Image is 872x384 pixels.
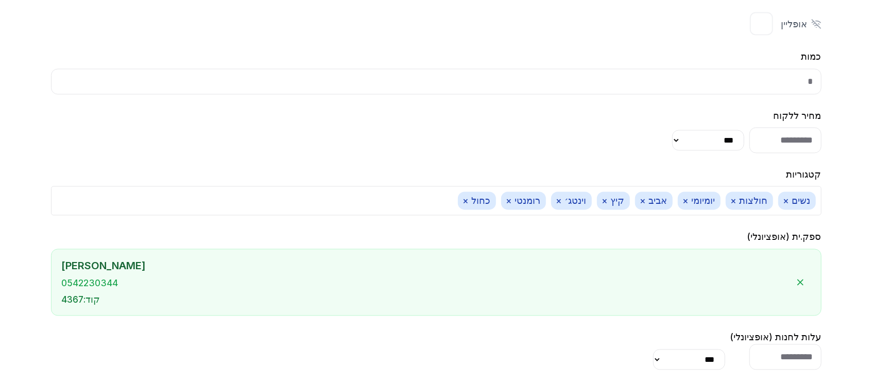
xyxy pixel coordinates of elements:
button: × [683,195,689,207]
button: × [463,195,469,207]
span: נשים [778,192,816,210]
label: קטגוריות [786,169,822,180]
span: יומיומי [678,192,721,210]
button: × [731,195,737,207]
label: כמות [801,51,822,62]
label: עלות לחנות (אופציונלי) [730,332,822,343]
button: הסר ספק.ית [790,272,811,293]
span: חולצות [726,192,773,210]
span: אביב [635,192,673,210]
span: וינטג׳ [551,192,592,210]
div: [PERSON_NAME] [62,260,790,273]
button: × [783,195,790,207]
span: כחול [458,192,496,210]
button: × [602,195,608,207]
button: × [640,195,646,207]
button: × [506,195,512,207]
div: קוד : 4367 [62,294,790,306]
span: אופליין [781,18,807,30]
span: קיץ [597,192,630,210]
div: 0542230344 [62,278,790,289]
span: רומנטי [501,192,546,210]
button: × [556,195,562,207]
label: ספק.ית (אופציונלי) [747,232,822,242]
label: מחיר ללקוח [774,111,822,121]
